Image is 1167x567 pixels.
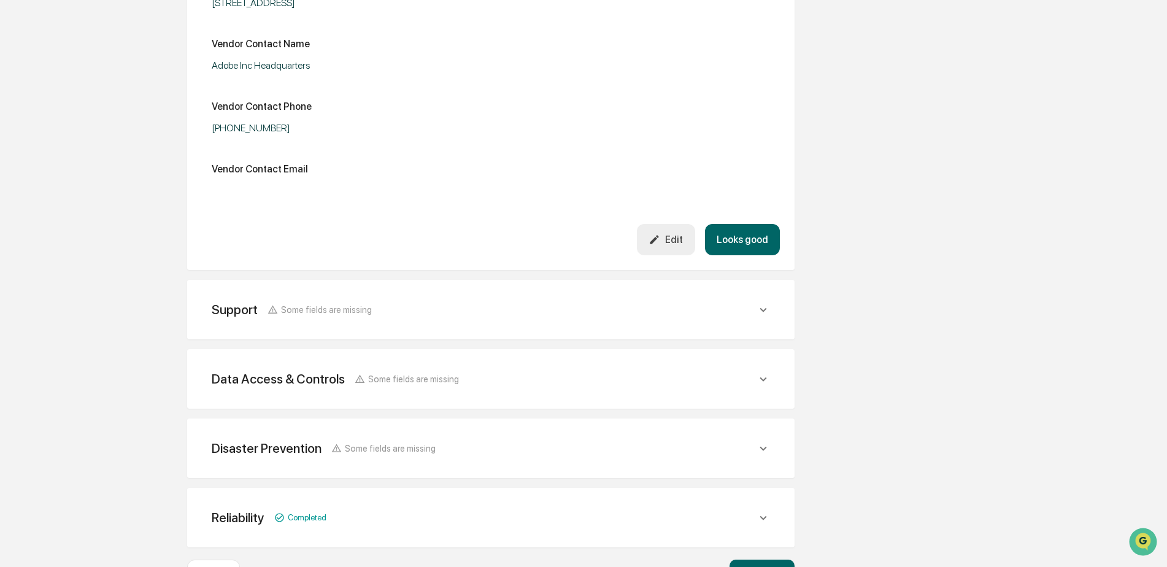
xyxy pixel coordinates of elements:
[42,106,155,116] div: We're available if you need us!
[202,433,780,463] div: Disaster PreventionSome fields are missing
[649,234,683,245] div: Edit
[25,155,79,167] span: Preclearance
[212,302,258,317] div: Support
[1128,526,1161,560] iframe: Open customer support
[368,374,459,384] span: Some fields are missing
[212,510,264,525] div: Reliability
[212,371,345,387] div: Data Access & Controls
[209,98,223,112] button: Start new chat
[87,207,148,217] a: Powered byPylon
[212,441,322,456] div: Disaster Prevention
[212,163,308,175] div: Vendor Contact Email
[212,122,518,134] div: [PHONE_NUMBER]
[12,156,22,166] div: 🖐️
[89,156,99,166] div: 🗄️
[84,150,157,172] a: 🗄️Attestations
[12,94,34,116] img: 1746055101610-c473b297-6a78-478c-a979-82029cc54cd1
[212,101,312,112] div: Vendor Contact Phone
[202,503,780,533] div: ReliabilityCompleted
[202,364,780,394] div: Data Access & ControlsSome fields are missing
[345,443,436,453] span: Some fields are missing
[101,155,152,167] span: Attestations
[7,173,82,195] a: 🔎Data Lookup
[122,208,148,217] span: Pylon
[25,178,77,190] span: Data Lookup
[705,224,780,255] button: Looks good
[202,295,780,325] div: SupportSome fields are missing
[12,26,223,45] p: How can we help?
[288,513,326,522] span: Completed
[212,38,310,50] div: Vendor Contact Name
[212,60,518,71] div: Adobe Inc Headquarters
[637,224,695,255] button: Edit
[42,94,201,106] div: Start new chat
[281,304,372,315] span: Some fields are missing
[7,150,84,172] a: 🖐️Preclearance
[12,179,22,189] div: 🔎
